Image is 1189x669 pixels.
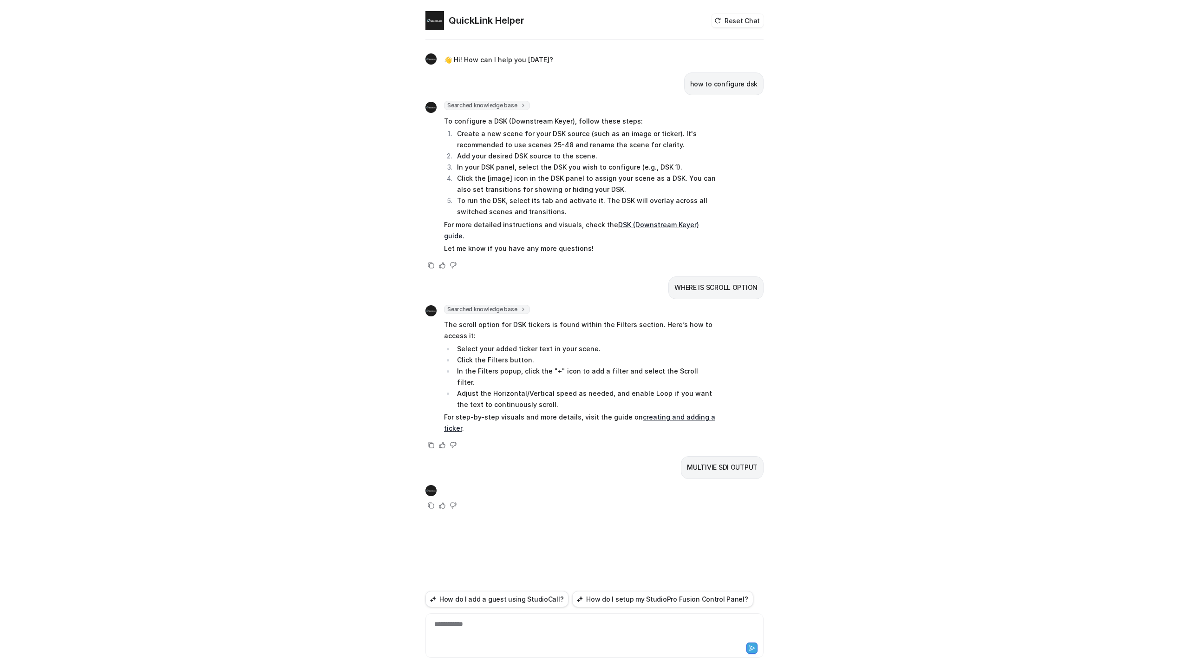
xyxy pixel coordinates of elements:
img: Widget [425,305,437,316]
p: For more detailed instructions and visuals, check the . [444,219,716,242]
li: Click the [image] icon in the DSK panel to assign your scene as a DSK. You can also set transitio... [454,173,716,195]
li: Select your added ticker text in your scene. [454,343,716,354]
h2: QuickLink Helper [449,14,524,27]
p: 👋 Hi! How can I help you [DATE]? [444,54,553,66]
li: In your DSK panel, select the DSK you wish to configure (e.g., DSK 1). [454,162,716,173]
li: Click the Filters button. [454,354,716,366]
li: In the Filters popup, click the "+" icon to add a filter and select the Scroll filter. [454,366,716,388]
li: Add your desired DSK source to the scene. [454,151,716,162]
p: The scroll option for DSK tickers is found within the Filters section. Here’s how to access it: [444,319,716,341]
li: Adjust the Horizontal/Vertical speed as needed, and enable Loop if you want the text to continuou... [454,388,716,410]
p: WHERE IS SCROLL OPTION [674,282,758,293]
img: Widget [425,485,437,496]
span: Searched knowledge base [444,101,530,110]
button: How do I setup my StudioPro Fusion Control Panel? [572,591,753,607]
p: MULTIVIE SDI OUTPUT [687,462,758,473]
img: Widget [425,11,444,30]
button: Reset Chat [712,14,764,27]
a: DSK (Downstream Keyer) guide [444,221,699,240]
button: How do I add a guest using StudioCall? [425,591,568,607]
img: Widget [425,102,437,113]
li: Create a new scene for your DSK source (such as an image or ticker). It's recommended to use scen... [454,128,716,151]
p: For step-by-step visuals and more details, visit the guide on . [444,412,716,434]
p: how to configure dsk [690,79,758,90]
span: Searched knowledge base [444,305,530,314]
p: To configure a DSK (Downstream Keyer), follow these steps: [444,116,716,127]
p: Let me know if you have any more questions! [444,243,716,254]
li: To run the DSK, select its tab and activate it. The DSK will overlay across all switched scenes a... [454,195,716,217]
img: Widget [425,53,437,65]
